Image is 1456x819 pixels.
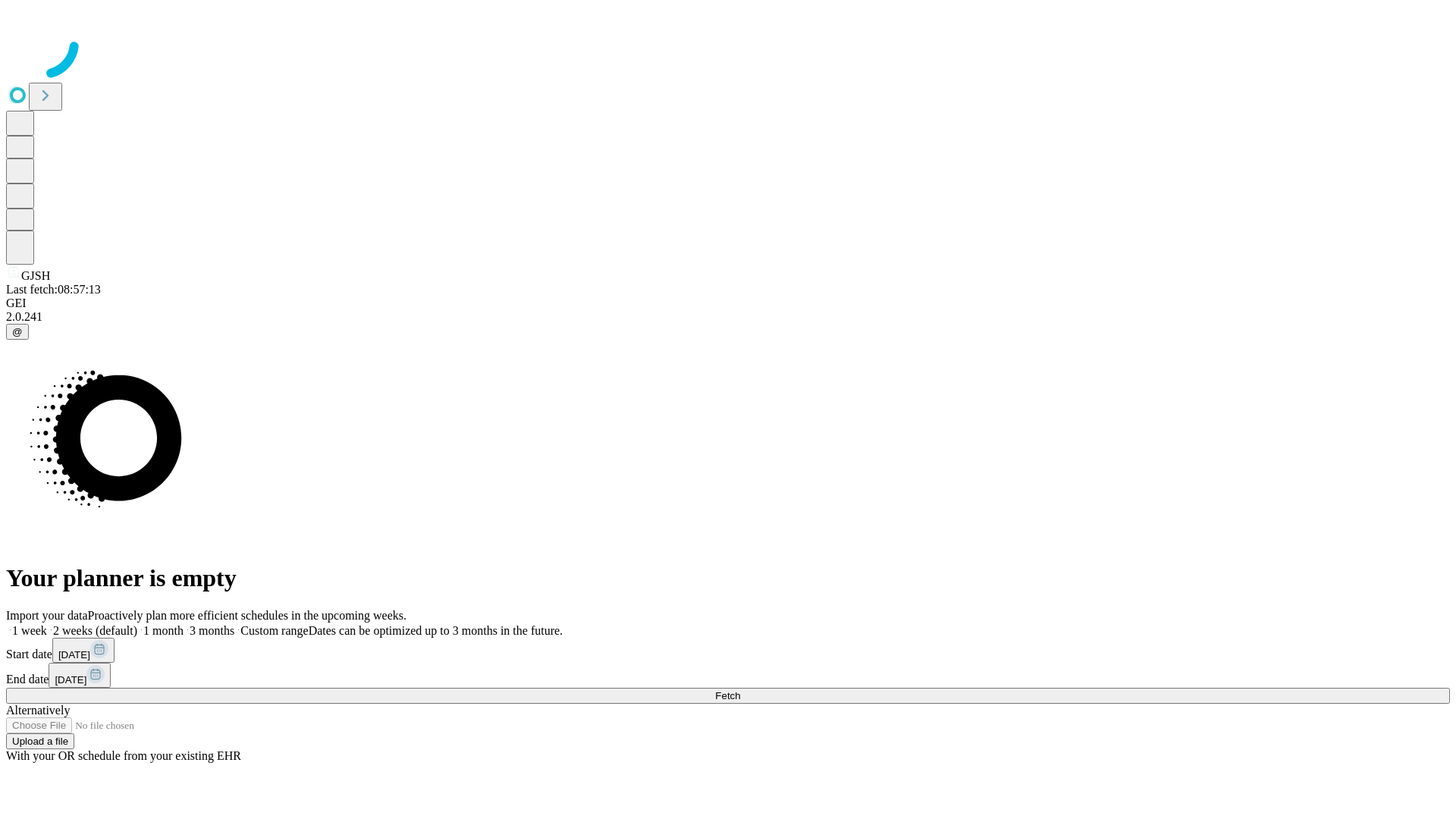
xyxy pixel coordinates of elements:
[53,624,137,637] span: 2 weeks (default)
[6,297,1450,310] div: GEI
[6,749,241,762] span: With your OR schedule from your existing EHR
[55,674,86,686] span: [DATE]
[6,324,29,340] button: @
[240,624,308,637] span: Custom range
[12,624,47,637] span: 1 week
[6,638,1450,663] div: Start date
[58,649,90,661] span: [DATE]
[12,326,23,337] span: @
[715,690,740,701] span: Fetch
[6,733,74,749] button: Upload a file
[6,688,1450,704] button: Fetch
[49,663,111,688] button: [DATE]
[190,624,234,637] span: 3 months
[143,624,184,637] span: 1 month
[309,624,563,637] span: Dates can be optimized up to 3 months in the future.
[6,609,88,622] span: Import your data
[6,310,1450,324] div: 2.0.241
[6,283,101,296] span: Last fetch: 08:57:13
[6,704,70,717] span: Alternatively
[88,609,406,622] span: Proactively plan more efficient schedules in the upcoming weeks.
[52,638,115,663] button: [DATE]
[6,663,1450,688] div: End date
[6,564,1450,592] h1: Your planner is empty
[21,269,50,282] span: GJSH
